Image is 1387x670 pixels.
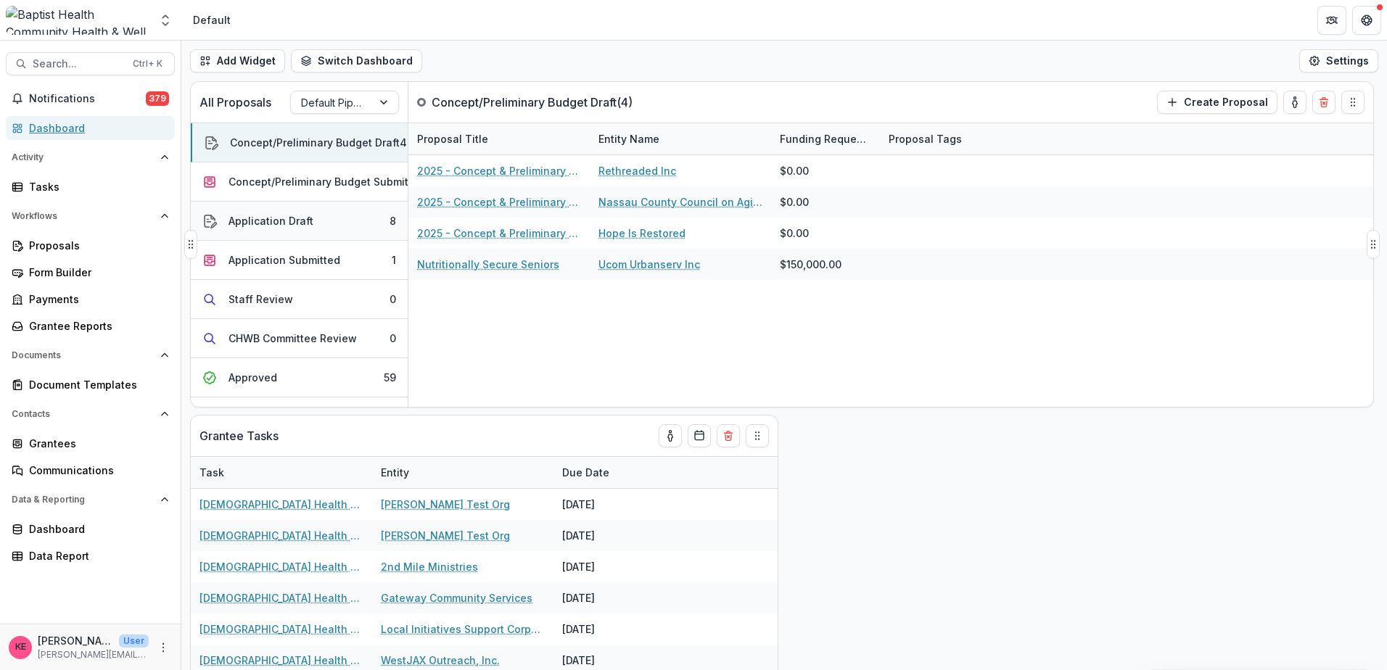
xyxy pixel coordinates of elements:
[191,162,408,202] button: Concept/Preliminary Budget Submitted1
[6,402,175,426] button: Open Contacts
[381,559,478,574] a: 2nd Mile Ministries
[598,163,676,178] a: Rethreaded Inc
[780,226,809,241] div: $0.00
[6,52,175,75] button: Search...
[29,238,163,253] div: Proposals
[408,131,497,146] div: Proposal Title
[199,497,363,512] a: [DEMOGRAPHIC_DATA] Health Strategic Investment Impact Report
[38,648,149,661] p: [PERSON_NAME][EMAIL_ADDRESS][DOMAIN_NAME]
[119,634,149,648] p: User
[229,174,425,189] div: Concept/Preliminary Budget Submitted
[771,123,880,154] div: Funding Requested
[29,291,163,307] div: Payments
[6,87,175,110] button: Notifications379
[598,194,762,210] a: Nassau County Council on Aging
[184,230,197,259] button: Drag
[1317,6,1346,35] button: Partners
[372,465,418,480] div: Entity
[381,497,510,512] a: [PERSON_NAME] Test Org
[199,94,271,111] p: All Proposals
[38,633,113,648] p: [PERSON_NAME]
[6,344,175,367] button: Open Documents
[553,457,662,488] div: Due Date
[417,194,581,210] a: 2025 - Concept & Preliminary Budget Form
[155,6,176,35] button: Open entity switcher
[417,257,559,272] a: Nutritionally Secure Seniors
[230,135,400,150] div: Concept/Preliminary Budget Draft
[408,123,590,154] div: Proposal Title
[659,424,682,447] button: toggle-assigned-to-me
[29,436,163,451] div: Grantees
[392,252,396,268] div: 1
[6,517,175,541] a: Dashboard
[780,257,841,272] div: $150,000.00
[191,358,408,397] button: Approved59
[6,260,175,284] a: Form Builder
[33,58,124,70] span: Search...
[381,621,545,637] a: Local Initiatives Support Corporation
[780,163,809,178] div: $0.00
[191,241,408,280] button: Application Submitted1
[15,642,26,652] div: Katie E
[1312,91,1335,114] button: Delete card
[6,488,175,511] button: Open Data & Reporting
[780,194,809,210] div: $0.00
[6,431,175,455] a: Grantees
[29,93,146,105] span: Notifications
[199,528,363,543] a: [DEMOGRAPHIC_DATA] Health Strategic Investment Impact Report
[590,123,771,154] div: Entity Name
[6,287,175,311] a: Payments
[191,319,408,358] button: CHWB Committee Review0
[12,211,155,221] span: Workflows
[155,639,172,656] button: More
[190,49,285,73] button: Add Widget
[229,331,357,346] div: CHWB Committee Review
[1157,91,1277,114] button: Create Proposal
[29,521,163,537] div: Dashboard
[6,175,175,199] a: Tasks
[12,152,155,162] span: Activity
[1299,49,1378,73] button: Settings
[229,252,340,268] div: Application Submitted
[417,226,581,241] a: 2025 - Concept & Preliminary Budget Form
[1283,91,1306,114] button: toggle-assigned-to-me
[372,457,553,488] div: Entity
[12,495,155,505] span: Data & Reporting
[29,548,163,563] div: Data Report
[553,551,662,582] div: [DATE]
[29,120,163,136] div: Dashboard
[553,465,618,480] div: Due Date
[553,520,662,551] div: [DATE]
[199,653,363,668] a: [DEMOGRAPHIC_DATA] Health Strategic Investment Impact Report 2
[6,204,175,228] button: Open Workflows
[880,123,1061,154] div: Proposal Tags
[400,135,407,150] div: 4
[199,621,363,637] a: [DEMOGRAPHIC_DATA] Health Strategic Investment Impact Report 2
[1367,230,1380,259] button: Drag
[229,291,293,307] div: Staff Review
[191,280,408,319] button: Staff Review0
[6,6,149,35] img: Baptist Health Community Health & Well Being logo
[191,465,233,480] div: Task
[187,9,236,30] nav: breadcrumb
[6,544,175,568] a: Data Report
[553,613,662,645] div: [DATE]
[417,163,581,178] a: 2025 - Concept & Preliminary Budget Form
[598,257,700,272] a: Ucom Urbanserv Inc
[29,377,163,392] div: Document Templates
[146,91,169,106] span: 379
[6,146,175,169] button: Open Activity
[6,458,175,482] a: Communications
[29,265,163,280] div: Form Builder
[598,226,686,241] a: Hope Is Restored
[229,213,313,228] div: Application Draft
[29,463,163,478] div: Communications
[291,49,422,73] button: Switch Dashboard
[432,94,633,111] p: Concept/Preliminary Budget Draft ( 4 )
[12,350,155,360] span: Documents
